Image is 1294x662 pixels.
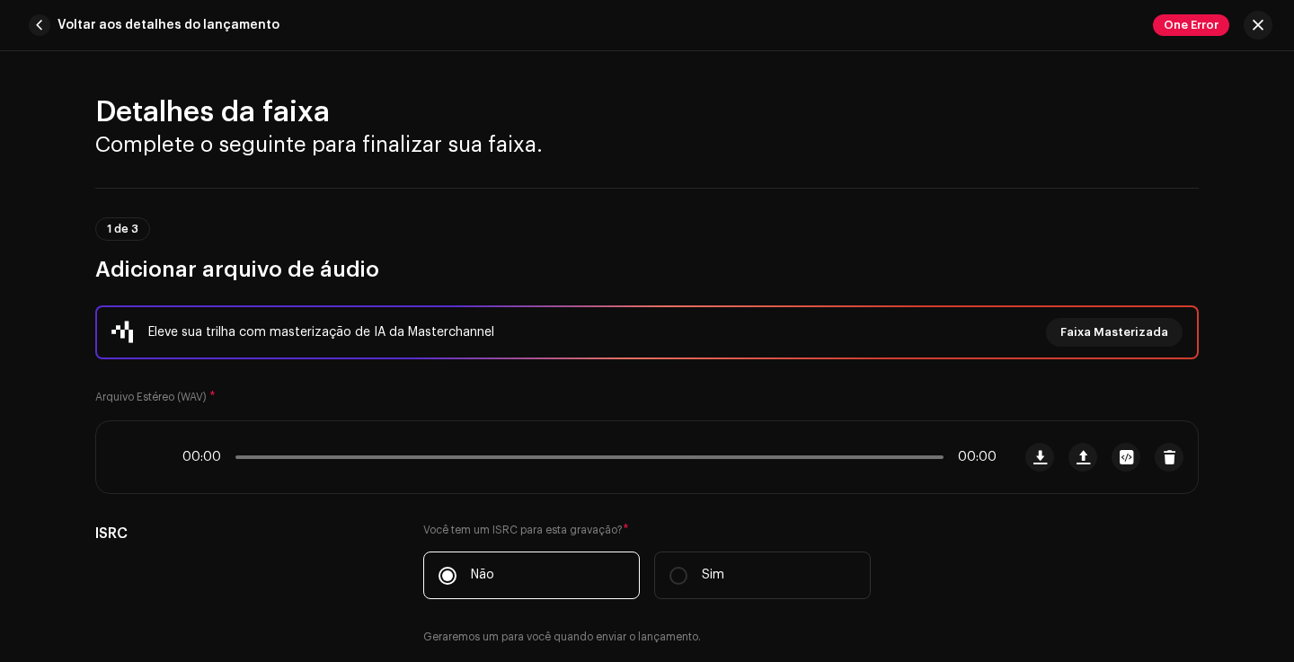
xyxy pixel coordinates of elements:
label: Você tem um ISRC para esta gravação? [423,523,871,537]
h3: Complete o seguinte para finalizar sua faixa. [95,130,1199,159]
p: Sim [702,566,724,585]
span: Faixa Masterizada [1060,314,1168,350]
h3: Adicionar arquivo de áudio [95,255,1199,284]
p: Não [471,566,494,585]
h2: Detalhes da faixa [95,94,1199,130]
h5: ISRC [95,523,394,544]
button: Faixa Masterizada [1046,318,1183,347]
span: 00:00 [951,450,997,464]
div: Eleve sua trilha com masterização de IA da Masterchannel [148,322,494,343]
small: Geraremos um para você quando enviar o lançamento. [423,628,701,646]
